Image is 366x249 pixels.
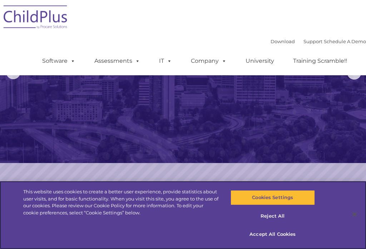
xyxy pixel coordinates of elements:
[271,39,366,44] font: |
[231,227,315,242] button: Accept All Cookies
[286,54,354,68] a: Training Scramble!!
[87,54,147,68] a: Assessments
[152,54,179,68] a: IT
[231,209,315,224] button: Reject All
[35,54,83,68] a: Software
[271,39,295,44] a: Download
[347,207,362,222] button: Close
[184,54,234,68] a: Company
[238,54,281,68] a: University
[324,39,366,44] a: Schedule A Demo
[231,190,315,205] button: Cookies Settings
[303,39,322,44] a: Support
[23,188,219,216] div: This website uses cookies to create a better user experience, provide statistics about user visit...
